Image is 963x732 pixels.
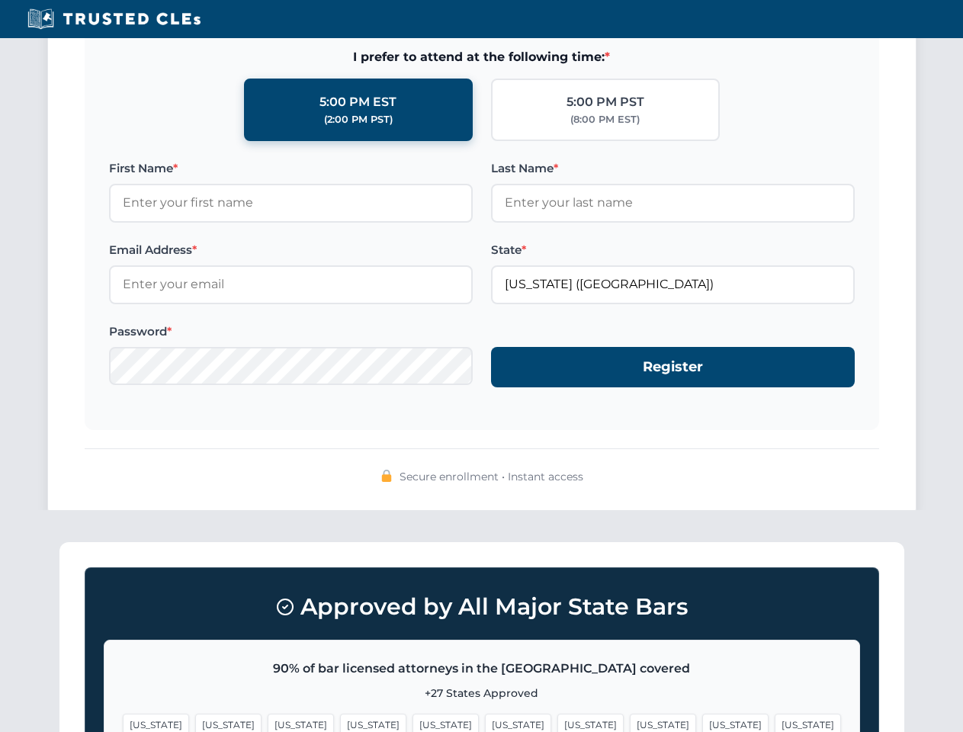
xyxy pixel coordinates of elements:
[491,265,855,303] input: Florida (FL)
[109,184,473,222] input: Enter your first name
[109,265,473,303] input: Enter your email
[109,159,473,178] label: First Name
[319,92,396,112] div: 5:00 PM EST
[109,47,855,67] span: I prefer to attend at the following time:
[400,468,583,485] span: Secure enrollment • Instant access
[109,323,473,341] label: Password
[491,184,855,222] input: Enter your last name
[491,347,855,387] button: Register
[491,241,855,259] label: State
[109,241,473,259] label: Email Address
[570,112,640,127] div: (8:00 PM EST)
[123,659,841,679] p: 90% of bar licensed attorneys in the [GEOGRAPHIC_DATA] covered
[23,8,205,30] img: Trusted CLEs
[123,685,841,701] p: +27 States Approved
[104,586,860,628] h3: Approved by All Major State Bars
[380,470,393,482] img: 🔒
[567,92,644,112] div: 5:00 PM PST
[491,159,855,178] label: Last Name
[324,112,393,127] div: (2:00 PM PST)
